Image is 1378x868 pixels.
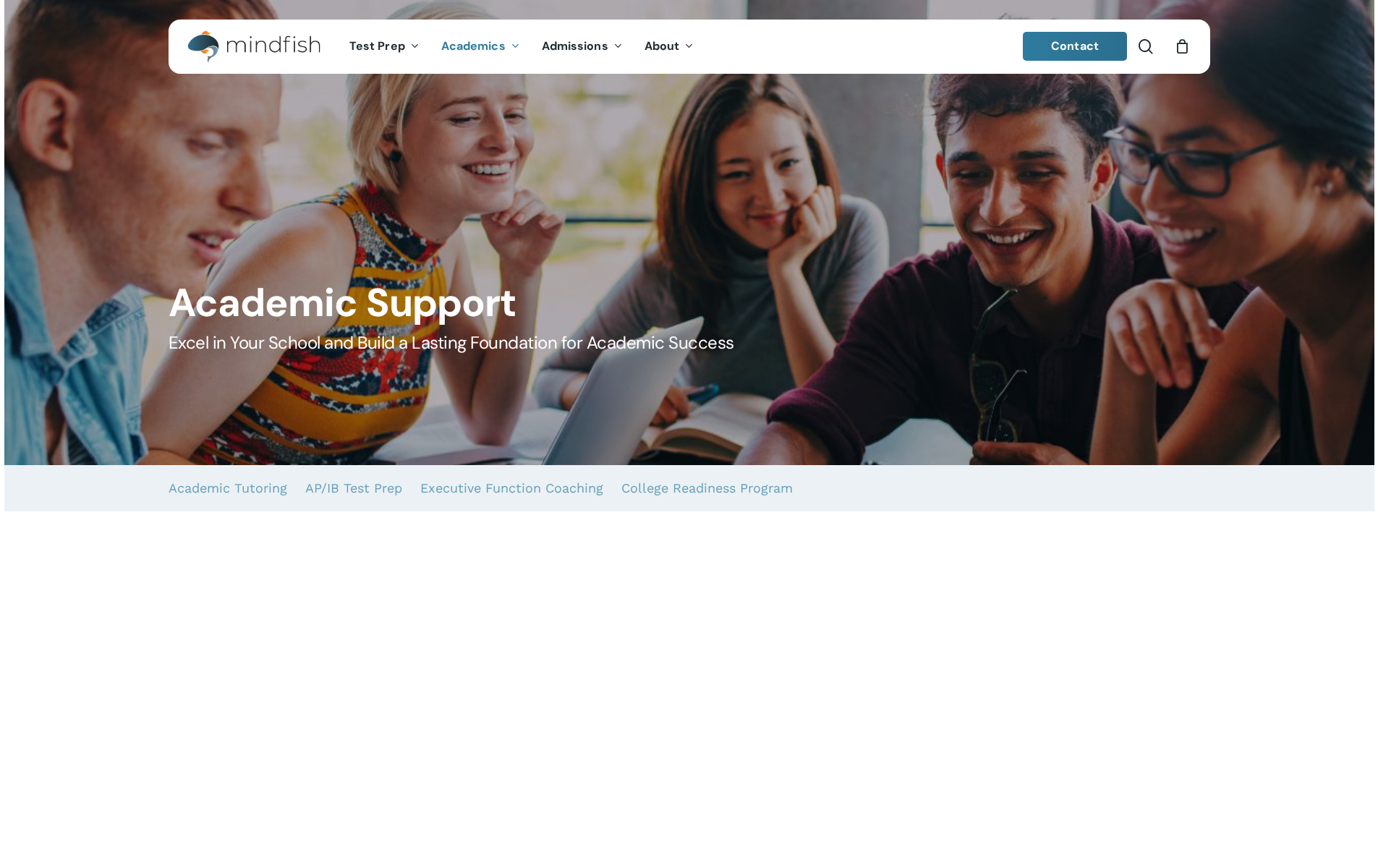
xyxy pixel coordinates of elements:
a: Contact [1023,32,1127,61]
nav: Main Menu [339,20,705,74]
h1: Academic Support [169,280,1209,326]
a: About [634,41,705,53]
span: Admissions [542,38,608,54]
header: Main Menu [169,20,1210,74]
span: Test Prep [349,38,405,54]
a: College Readiness Program [621,465,793,511]
span: Contact [1051,38,1099,54]
a: Admissions [531,41,634,53]
h5: Excel in Your School and Build a Lasting Foundation for Academic Success [169,331,1209,354]
a: AP/IB Test Prep [305,465,402,511]
a: Academics [430,41,531,53]
a: Cart [1175,38,1191,54]
a: Test Prep [339,41,430,53]
span: About [645,38,680,54]
span: Academics [441,38,506,54]
a: Academic Tutoring [169,465,287,511]
a: Executive Function Coaching [420,465,603,511]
